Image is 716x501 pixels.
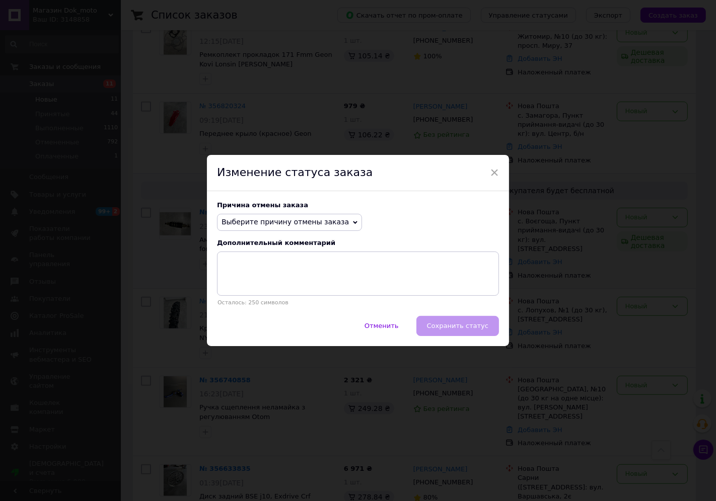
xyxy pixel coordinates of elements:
span: Отменить [365,322,399,329]
p: Осталось: 250 символов [217,299,499,306]
div: Изменение статуса заказа [207,155,509,191]
div: Причина отмены заказа [217,201,499,209]
div: Дополнительный комментарий [217,239,499,246]
button: Отменить [354,316,409,336]
span: Выберите причину отмены заказа [222,218,349,226]
span: × [490,164,499,181]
